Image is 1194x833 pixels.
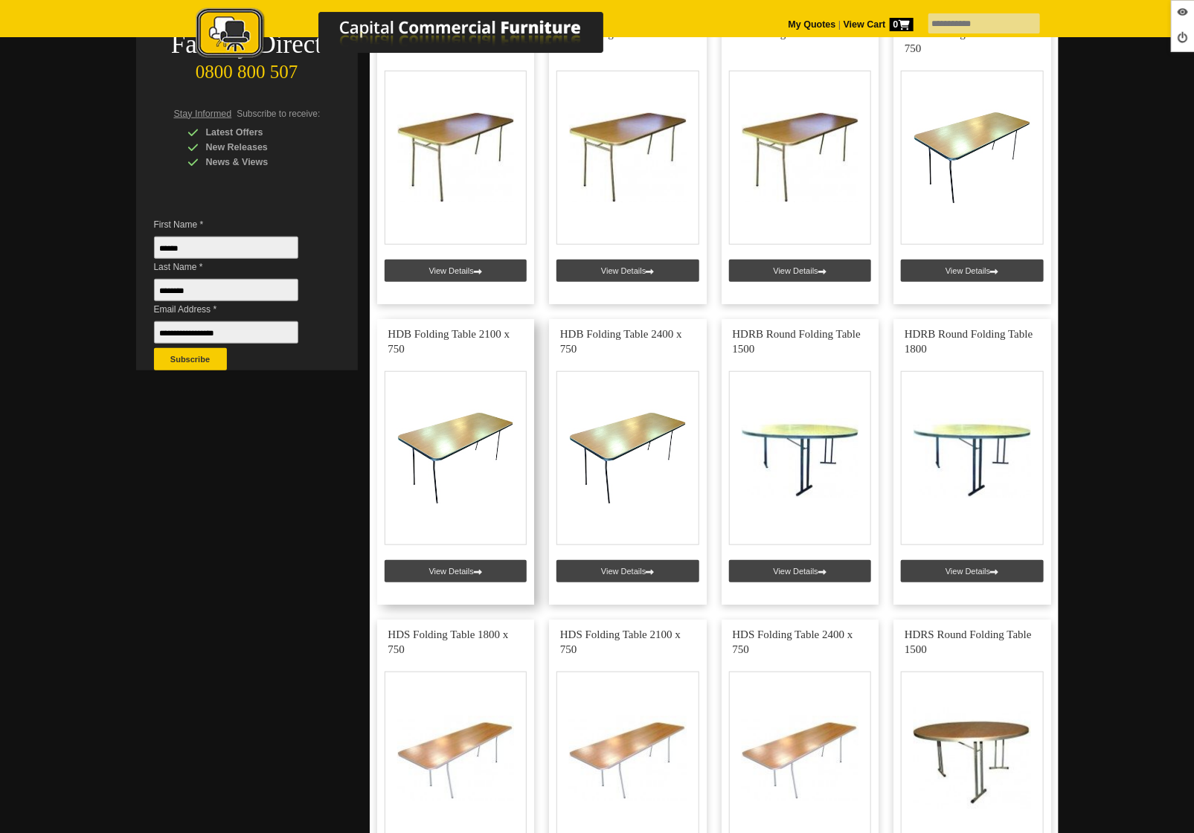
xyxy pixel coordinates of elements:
[890,18,914,31] span: 0
[237,109,320,119] span: Subscribe to receive:
[154,260,321,274] span: Last Name *
[174,109,232,119] span: Stay Informed
[154,237,298,259] input: First Name *
[789,19,836,30] a: My Quotes
[155,7,675,66] a: Capital Commercial Furniture Logo
[154,217,321,232] span: First Name *
[841,19,913,30] a: View Cart0
[187,155,329,170] div: News & Views
[187,140,329,155] div: New Releases
[154,321,298,344] input: Email Address *
[155,7,675,62] img: Capital Commercial Furniture Logo
[136,54,358,83] div: 0800 800 507
[154,279,298,301] input: Last Name *
[154,302,321,317] span: Email Address *
[136,34,358,55] div: Factory Direct
[154,348,227,370] button: Subscribe
[844,19,914,30] strong: View Cart
[187,125,329,140] div: Latest Offers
